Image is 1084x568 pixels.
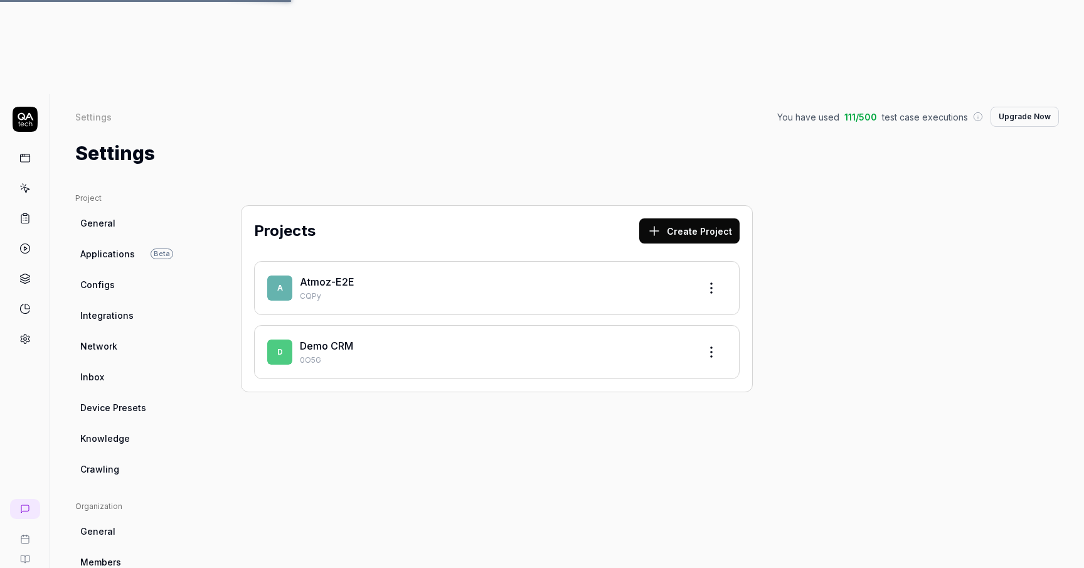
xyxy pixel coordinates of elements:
[844,110,877,124] span: 111 / 500
[80,247,135,260] span: Applications
[75,139,155,168] h1: Settings
[10,499,40,519] a: New conversation
[5,544,45,564] a: Documentation
[882,110,968,124] span: test case executions
[267,340,292,365] span: D
[300,340,353,352] a: Demo CRM
[80,309,134,322] span: Integrations
[639,218,740,244] button: Create Project
[991,107,1059,127] button: Upgrade Now
[80,340,117,353] span: Network
[75,365,196,388] a: Inbox
[80,525,115,538] span: General
[80,432,130,445] span: Knowledge
[300,291,689,302] p: CQPy
[777,110,839,124] span: You have used
[75,110,112,123] div: Settings
[300,355,689,366] p: 0O5G
[75,520,196,543] a: General
[80,463,119,476] span: Crawling
[75,242,196,265] a: ApplicationsBeta
[75,396,196,419] a: Device Presets
[75,212,196,235] a: General
[80,370,104,383] span: Inbox
[75,304,196,327] a: Integrations
[75,193,196,204] div: Project
[5,524,45,544] a: Book a call with us
[75,273,196,296] a: Configs
[151,249,173,259] span: Beta
[254,220,316,242] h2: Projects
[300,276,354,288] a: Atmoz-E2E
[75,501,196,512] div: Organization
[75,427,196,450] a: Knowledge
[80,278,115,291] span: Configs
[75,335,196,358] a: Network
[80,401,146,414] span: Device Presets
[80,217,115,230] span: General
[267,276,292,301] span: A
[75,458,196,481] a: Crawling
